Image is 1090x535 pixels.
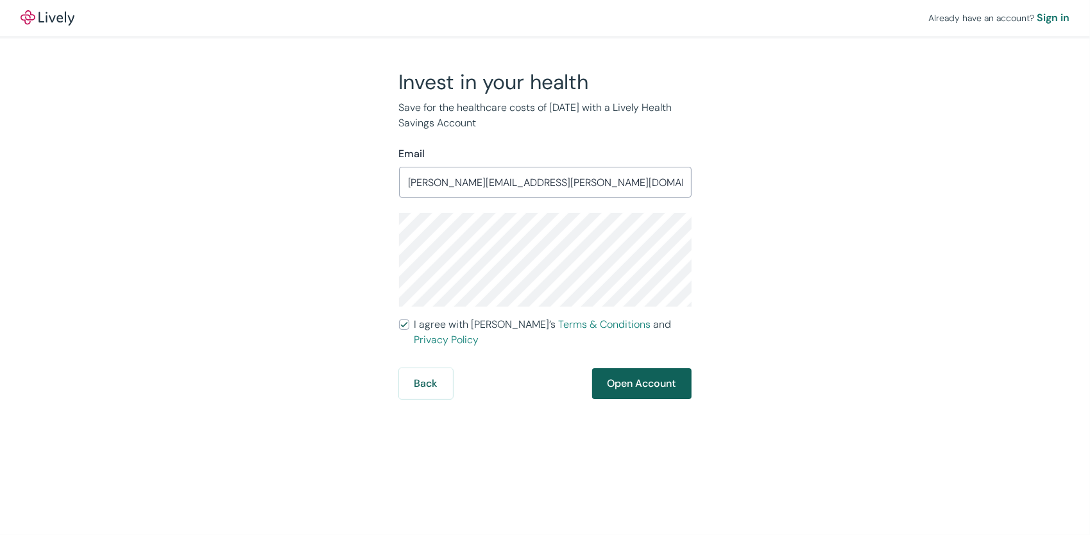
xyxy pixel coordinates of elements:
a: LivelyLively [21,10,74,26]
img: Lively [21,10,74,26]
label: Email [399,146,425,162]
button: Back [399,368,453,399]
p: Save for the healthcare costs of [DATE] with a Lively Health Savings Account [399,100,692,131]
a: Privacy Policy [414,333,479,346]
div: Already have an account? [928,10,1069,26]
h2: Invest in your health [399,69,692,95]
a: Terms & Conditions [559,318,651,331]
a: Sign in [1037,10,1069,26]
button: Open Account [592,368,692,399]
span: I agree with [PERSON_NAME]’s and [414,317,692,348]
